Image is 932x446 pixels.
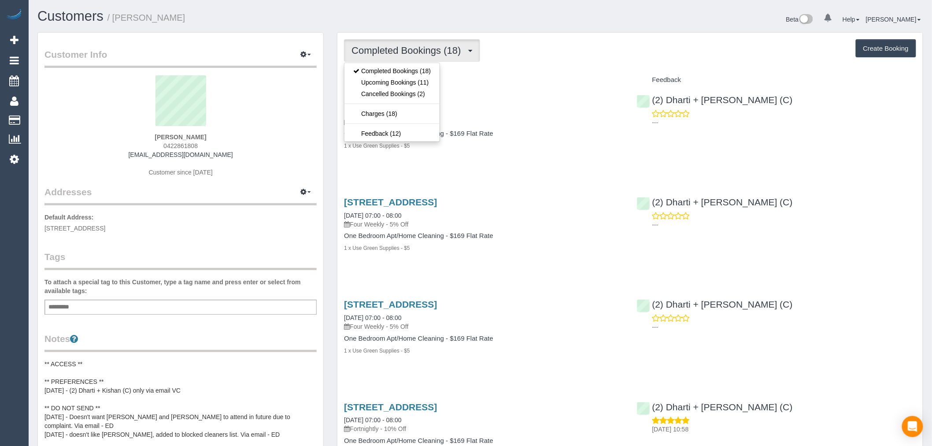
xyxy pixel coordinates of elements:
p: Four Weekly - 5% Off [344,118,623,126]
a: (2) Dharti + [PERSON_NAME] (C) [637,95,793,105]
small: 1 x Use Green Supplies - $5 [344,245,410,251]
h4: Feedback [637,76,916,84]
legend: Notes [44,332,317,352]
h4: Service [344,76,623,84]
img: New interface [799,14,813,26]
small: 1 x Use Green Supplies - $5 [344,143,410,149]
div: Open Intercom Messenger [902,416,923,437]
label: To attach a special tag to this Customer, type a tag name and press enter or select from availabl... [44,278,317,295]
strong: [PERSON_NAME] [155,134,206,141]
span: 0422861808 [163,142,198,149]
a: Completed Bookings (18) [344,65,440,77]
span: Customer since [DATE] [149,169,213,176]
h4: One Bedroom Apt/Home Cleaning - $169 Flat Rate [344,232,623,240]
a: Upcoming Bookings (11) [344,77,440,88]
span: Completed Bookings (18) [351,45,465,56]
a: [STREET_ADDRESS] [344,197,437,207]
a: [EMAIL_ADDRESS][DOMAIN_NAME] [129,151,233,158]
legend: Tags [44,250,317,270]
small: / [PERSON_NAME] [107,13,185,22]
p: --- [652,323,916,331]
a: (2) Dharti + [PERSON_NAME] (C) [637,299,793,309]
a: (2) Dharti + [PERSON_NAME] (C) [637,197,793,207]
label: Default Address: [44,213,94,222]
a: [DATE] 07:00 - 08:00 [344,212,401,219]
a: Cancelled Bookings (2) [344,88,440,100]
h4: One Bedroom Apt/Home Cleaning - $169 Flat Rate [344,437,623,445]
small: 1 x Use Green Supplies - $5 [344,348,410,354]
span: [STREET_ADDRESS] [44,225,105,232]
a: (2) Dharti + [PERSON_NAME] (C) [637,402,793,412]
a: [STREET_ADDRESS] [344,402,437,412]
a: [STREET_ADDRESS] [344,299,437,309]
p: Four Weekly - 5% Off [344,220,623,229]
button: Create Booking [856,39,916,58]
img: Automaid Logo [5,9,23,21]
a: [DATE] 07:00 - 08:00 [344,314,401,321]
a: Beta [786,16,814,23]
a: [PERSON_NAME] [866,16,921,23]
p: Fortnightly - 10% Off [344,424,623,433]
p: --- [652,220,916,229]
button: Completed Bookings (18) [344,39,480,62]
a: Feedback (12) [344,128,440,139]
legend: Customer Info [44,48,317,68]
a: Help [843,16,860,23]
h4: One Bedroom Apt/Home Cleaning - $169 Flat Rate [344,130,623,138]
p: [DATE] 10:58 [652,425,916,434]
a: [DATE] 07:00 - 08:00 [344,416,401,424]
a: Customers [37,8,104,24]
h4: One Bedroom Apt/Home Cleaning - $169 Flat Rate [344,335,623,342]
p: --- [652,118,916,127]
p: Four Weekly - 5% Off [344,322,623,331]
a: Charges (18) [344,108,440,119]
